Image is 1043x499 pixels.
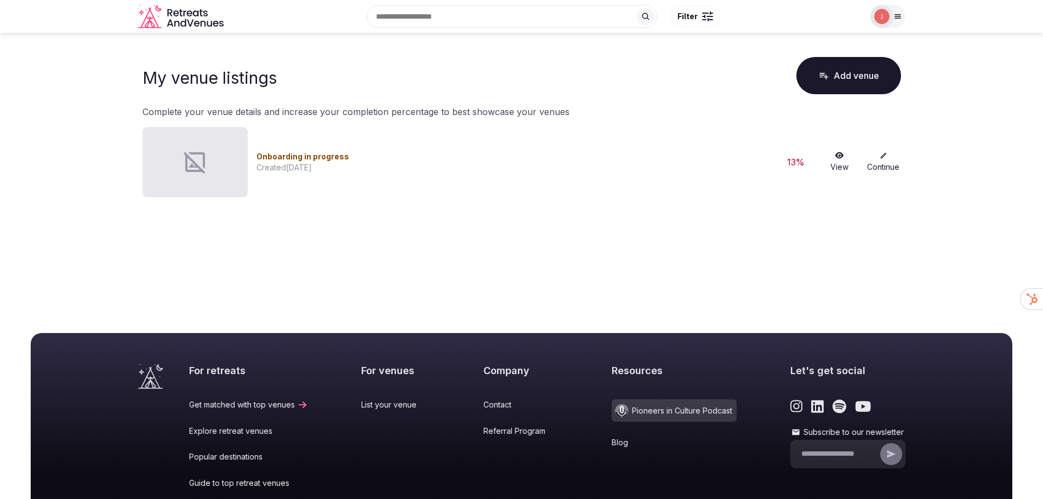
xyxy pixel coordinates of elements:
a: Popular destinations [189,451,308,462]
a: Visit the homepage [138,364,163,389]
a: Visit the homepage [138,4,226,29]
a: Link to the retreats and venues LinkedIn page [811,399,824,414]
a: Pioneers in Culture Podcast [612,399,737,422]
h2: For venues [361,364,430,377]
button: Filter [670,6,720,27]
div: 13 % [778,156,813,169]
span: Filter [677,11,698,22]
a: View [822,152,857,173]
a: List your venue [361,399,430,410]
a: Referral Program [483,426,558,437]
h1: My venue listings [143,68,277,88]
button: Add venue [796,57,901,94]
a: Guide to top retreat venues [189,478,308,489]
a: Contact [483,399,558,410]
a: Explore retreat venues [189,426,308,437]
h2: Company [483,364,558,377]
h2: Resources [612,364,737,377]
a: Continue [866,152,901,173]
h2: For retreats [189,364,308,377]
span: Onboarding in progress [257,152,349,161]
label: Subscribe to our newsletter [790,427,905,438]
a: Get matched with top venues [189,399,308,410]
a: Link to the retreats and venues Youtube page [855,399,871,414]
a: Link to the retreats and venues Instagram page [790,399,803,414]
svg: Retreats and Venues company logo [138,4,226,29]
a: Link to the retreats and venues Spotify page [833,399,846,414]
img: jackie [874,9,890,24]
h2: Let's get social [790,364,905,377]
div: Created [DATE] [257,162,770,173]
a: Blog [612,437,737,448]
p: Complete your venue details and increase your completion percentage to best showcase your venues [143,105,901,118]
